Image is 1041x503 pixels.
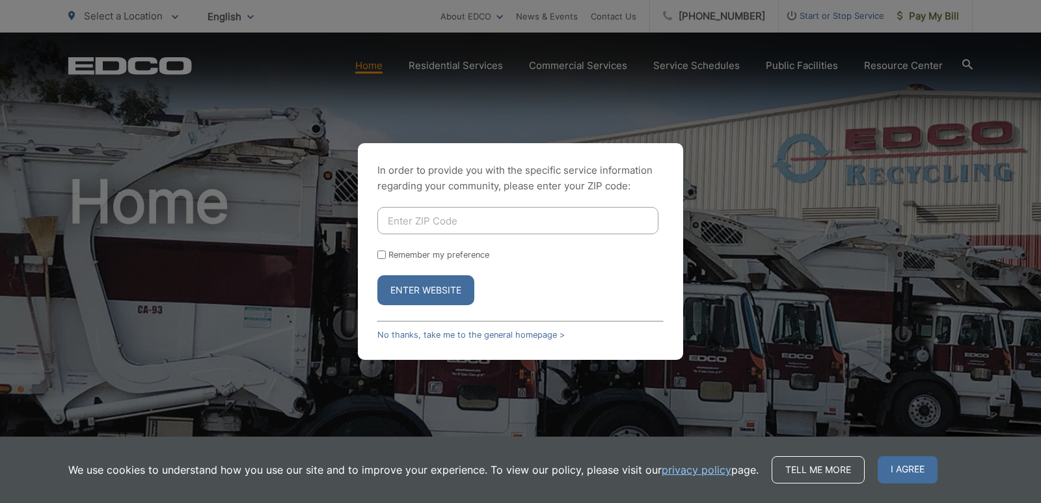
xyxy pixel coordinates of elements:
a: Tell me more [772,456,865,483]
span: I agree [878,456,938,483]
p: In order to provide you with the specific service information regarding your community, please en... [377,163,664,194]
a: privacy policy [662,462,731,478]
a: No thanks, take me to the general homepage > [377,330,565,340]
p: We use cookies to understand how you use our site and to improve your experience. To view our pol... [68,462,759,478]
button: Enter Website [377,275,474,305]
label: Remember my preference [388,250,489,260]
input: Enter ZIP Code [377,207,658,234]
